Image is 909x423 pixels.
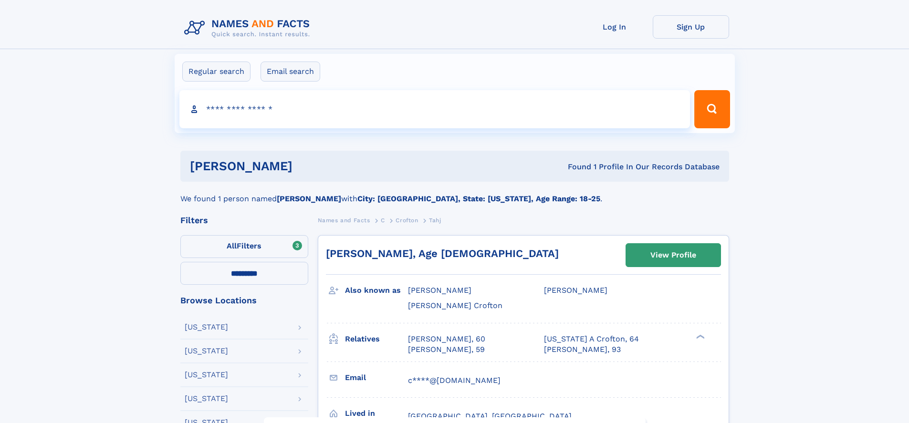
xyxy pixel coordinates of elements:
span: [PERSON_NAME] [544,286,607,295]
h3: Email [345,370,408,386]
a: [US_STATE] A Crofton, 64 [544,334,639,344]
label: Regular search [182,62,251,82]
div: ❯ [694,333,705,340]
div: [US_STATE] [185,347,228,355]
img: Logo Names and Facts [180,15,318,41]
a: Log In [576,15,653,39]
div: Filters [180,216,308,225]
div: We found 1 person named with . [180,182,729,205]
span: Crofton [396,217,418,224]
a: [PERSON_NAME], Age [DEMOGRAPHIC_DATA] [326,248,559,259]
div: Found 1 Profile In Our Records Database [430,162,720,172]
span: [PERSON_NAME] [408,286,471,295]
a: Crofton [396,214,418,226]
label: Email search [261,62,320,82]
div: [US_STATE] [185,323,228,331]
a: View Profile [626,244,721,267]
span: [PERSON_NAME] Crofton [408,301,502,310]
div: Browse Locations [180,296,308,305]
a: C [381,214,385,226]
div: [US_STATE] [185,395,228,402]
span: Tahj [429,217,441,224]
button: Search Button [694,90,730,128]
span: [GEOGRAPHIC_DATA], [GEOGRAPHIC_DATA] [408,412,572,421]
a: Sign Up [653,15,729,39]
h1: [PERSON_NAME] [190,160,430,172]
a: [PERSON_NAME], 59 [408,344,485,355]
h3: Lived in [345,405,408,422]
span: C [381,217,385,224]
a: [PERSON_NAME], 93 [544,344,621,355]
b: City: [GEOGRAPHIC_DATA], State: [US_STATE], Age Range: 18-25 [357,194,600,203]
input: search input [179,90,690,128]
span: All [227,241,237,250]
a: [PERSON_NAME], 60 [408,334,485,344]
div: [US_STATE] [185,371,228,379]
h3: Also known as [345,282,408,299]
b: [PERSON_NAME] [277,194,341,203]
a: Names and Facts [318,214,370,226]
h3: Relatives [345,331,408,347]
div: View Profile [650,244,696,266]
label: Filters [180,235,308,258]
